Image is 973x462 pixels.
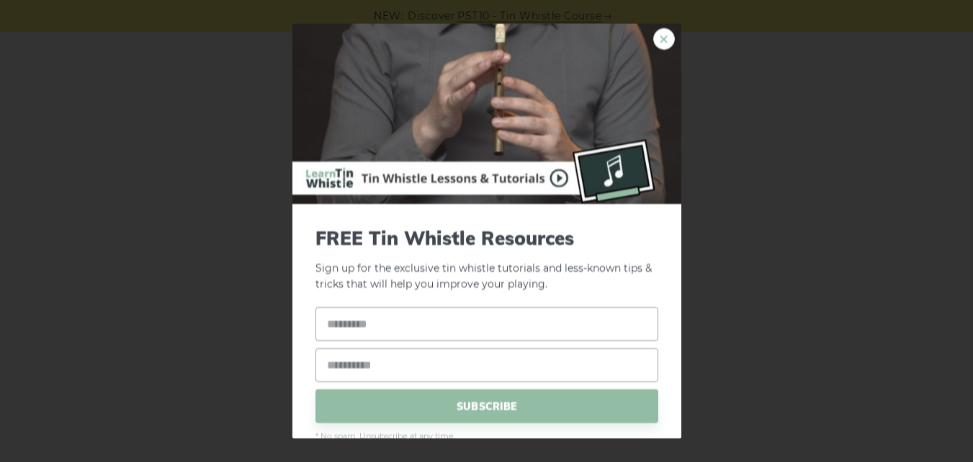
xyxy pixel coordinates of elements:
span: FREE Tin Whistle Resources [315,226,658,249]
a: × [653,27,675,49]
span: SUBSCRIBE [315,389,658,423]
p: Sign up for the exclusive tin whistle tutorials and less-known tips & tricks that will help you i... [315,226,658,293]
span: * No spam. Unsubscribe at any time. [315,430,658,443]
img: Tin Whistle Buying Guide Preview [292,23,681,203]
